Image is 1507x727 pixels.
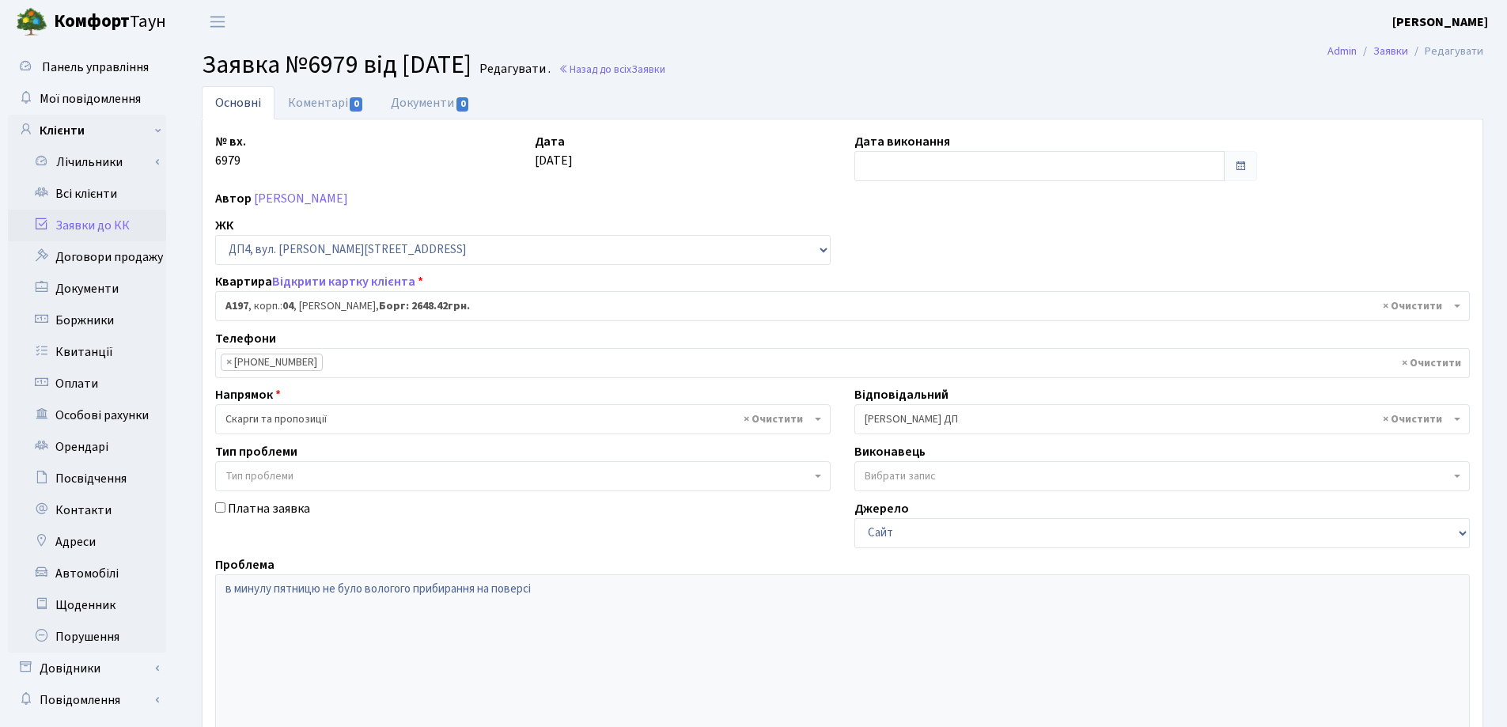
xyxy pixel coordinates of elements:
span: Скарги та пропозиції [225,411,811,427]
li: Редагувати [1408,43,1483,60]
b: Борг: 2648.42грн. [379,298,470,314]
a: Документи [8,273,166,305]
span: Вибрати запис [865,468,936,484]
a: Заявки до КК [8,210,166,241]
a: Боржники [8,305,166,336]
a: Основні [202,86,275,119]
img: logo.png [16,6,47,38]
label: Відповідальний [854,385,949,404]
a: Орендарі [8,431,166,463]
a: Оплати [8,368,166,399]
a: Admin [1327,43,1357,59]
label: Напрямок [215,385,281,404]
a: Всі клієнти [8,178,166,210]
span: Видалити всі елементи [1383,298,1442,314]
a: Заявки [1373,43,1408,59]
a: Відкрити картку клієнта [272,273,415,290]
span: × [226,354,232,370]
a: Документи [377,86,483,119]
label: ЖК [215,216,233,235]
span: Мої повідомлення [40,90,141,108]
div: 6979 [203,132,523,181]
a: Квитанції [8,336,166,368]
a: Договори продажу [8,241,166,273]
li: +380937723815 [221,354,323,371]
span: Таун [54,9,166,36]
span: 0 [456,97,469,112]
nav: breadcrumb [1304,35,1507,68]
a: Адреси [8,526,166,558]
a: [PERSON_NAME] [1392,13,1488,32]
button: Переключити навігацію [198,9,237,35]
label: Дата виконання [854,132,950,151]
label: Телефони [215,329,276,348]
a: Лічильники [18,146,166,178]
label: Автор [215,189,252,208]
b: 04 [282,298,293,314]
span: Тип проблеми [225,468,293,484]
div: [DATE] [523,132,842,181]
span: <b>А197</b>, корп.: <b>04</b>, Михайленко Андрій Юрійович, <b>Борг: 2648.42грн.</b> [225,298,1450,314]
label: № вх. [215,132,246,151]
label: Джерело [854,499,909,518]
label: Дата [535,132,565,151]
a: [PERSON_NAME] [254,190,348,207]
span: 0 [350,97,362,112]
label: Тип проблеми [215,442,297,461]
span: Скарги та пропозиції [215,404,831,434]
label: Квартира [215,272,423,291]
a: Довідники [8,653,166,684]
b: [PERSON_NAME] [1392,13,1488,31]
span: Сомова О.П. ДП [865,411,1450,427]
a: Особові рахунки [8,399,166,431]
a: Автомобілі [8,558,166,589]
span: Сомова О.П. ДП [854,404,1470,434]
a: Посвідчення [8,463,166,494]
a: Клієнти [8,115,166,146]
span: Заявки [631,62,665,77]
a: Назад до всіхЗаявки [558,62,665,77]
a: Контакти [8,494,166,526]
a: Коментарі [275,86,377,119]
b: А197 [225,298,248,314]
label: Виконавець [854,442,926,461]
b: Комфорт [54,9,130,34]
span: Видалити всі елементи [744,411,803,427]
a: Панель управління [8,51,166,83]
a: Щоденник [8,589,166,621]
span: Видалити всі елементи [1402,355,1461,371]
span: <b>А197</b>, корп.: <b>04</b>, Михайленко Андрій Юрійович, <b>Борг: 2648.42грн.</b> [215,291,1470,321]
a: Порушення [8,621,166,653]
label: Платна заявка [228,499,310,518]
a: Мої повідомлення [8,83,166,115]
a: Повідомлення [8,684,166,716]
span: Панель управління [42,59,149,76]
small: Редагувати . [476,62,551,77]
span: Видалити всі елементи [1383,411,1442,427]
label: Проблема [215,555,275,574]
span: Заявка №6979 від [DATE] [202,47,471,83]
